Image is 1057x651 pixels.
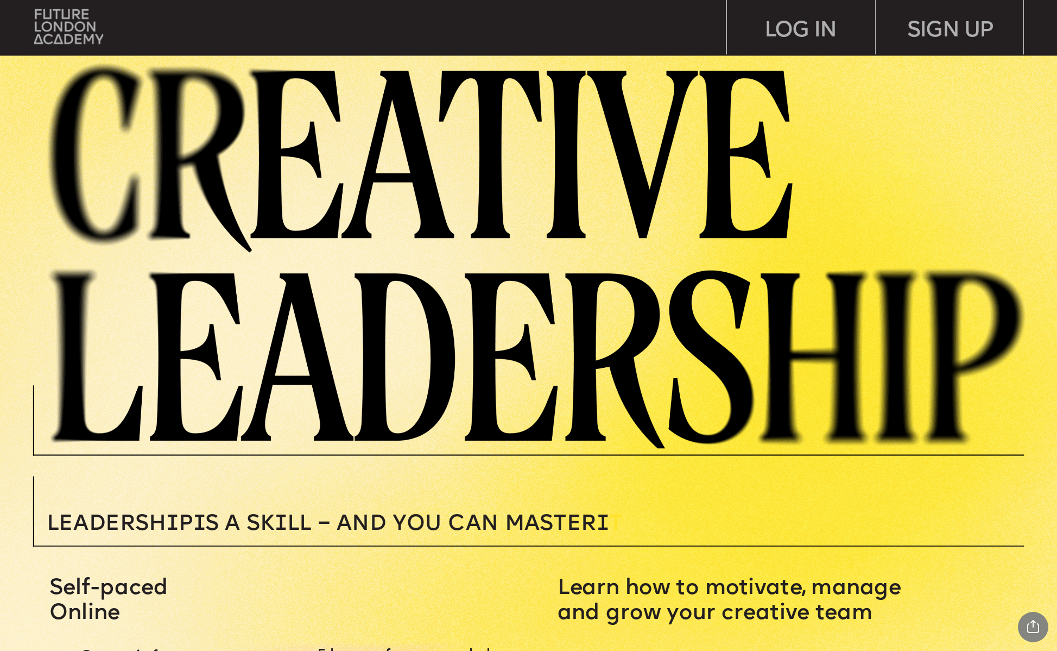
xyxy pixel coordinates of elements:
div: Share [1018,612,1048,642]
span: i [166,514,179,535]
p: T [47,514,790,535]
span: Leadersh p s a sk ll – and you can MASTER [47,514,609,535]
span: i [275,514,287,535]
span: i [193,514,206,535]
img: upload-bfdffa89-fac7-4f57-a443-c7c39906ba42.png [34,9,103,45]
img: image-3435f618-b576-4c59-ac17-05593ebec101.png [36,57,1057,448]
span: Learn how to motivate, manage and grow your creative team [558,578,908,624]
span: Online [49,602,119,624]
span: Self-paced [49,578,168,599]
span: i [597,514,609,535]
